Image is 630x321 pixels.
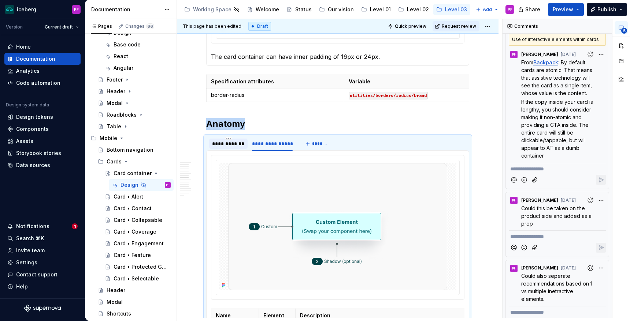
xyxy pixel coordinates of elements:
button: Help [4,281,81,292]
a: Welcome [244,4,282,15]
a: Modal [95,97,174,109]
div: Analytics [16,67,40,75]
div: PF [508,7,512,12]
div: Card • Selectable [114,275,159,282]
button: Request review [433,21,479,31]
a: Level 03 [433,4,470,15]
a: Assets [4,135,81,147]
div: Invite team [16,247,45,254]
div: Card • Feature [114,252,151,259]
div: Documentation [16,55,55,63]
div: Card • Alert [114,193,143,200]
div: Storybook stories [16,150,61,157]
a: Settings [4,257,81,268]
a: UX patterns [471,4,516,15]
div: Search ⌘K [16,235,44,242]
div: Angular [114,64,133,72]
span: Share [525,6,540,13]
svg: Supernova Logo [24,305,61,312]
button: Publish [587,3,627,16]
div: PF [512,52,516,57]
div: Status [295,6,312,13]
span: [PERSON_NAME] [521,52,558,57]
button: Add reaction [585,49,595,59]
a: DesignPF [109,179,174,191]
a: Card container [102,167,174,179]
div: React [114,53,128,60]
button: Add emoji [519,175,529,185]
div: Help [16,283,28,290]
button: Attach files [530,175,540,185]
span: [PERSON_NAME] [521,197,558,203]
div: Card • Coverage [114,228,156,235]
a: Our vision [316,4,357,15]
div: Base code [114,41,141,48]
div: Contact support [16,271,58,278]
a: Code automation [4,77,81,89]
a: Card • Feature [102,249,174,261]
button: Contact support [4,269,81,280]
span: This page has been edited. [183,23,242,29]
p: border-radius [211,91,340,99]
button: Notifications1 [4,220,81,232]
button: Attach files [530,243,540,253]
h2: Anatomy [206,118,469,130]
p: The card container can have inner padding of 16px or 24px. [211,52,464,61]
button: Add emoji [519,243,529,253]
div: PF [512,265,516,271]
button: Add reaction [585,195,595,205]
span: Current draft [45,24,73,30]
button: More [596,195,606,205]
div: Settings [16,259,37,266]
div: Header [107,287,125,294]
button: Preview [548,3,584,16]
a: Header [95,284,174,296]
div: Welcome [256,6,279,13]
a: Design tokens [4,111,81,123]
div: PF [512,197,516,203]
a: Angular [102,62,174,74]
div: Card • Engagement [114,240,164,247]
div: Components [16,125,49,133]
div: Design [121,181,138,189]
div: Assets [16,137,33,145]
div: Code automation [16,79,60,87]
button: Share [515,3,545,16]
a: Storybook stories [4,147,81,159]
p: Specification attributes [211,78,340,85]
button: More [596,49,606,59]
div: Roadblocks [107,111,137,118]
div: iceberg [17,6,36,13]
button: Reply [596,175,606,185]
div: Draft [248,22,271,31]
span: [PERSON_NAME] [521,265,558,271]
p: Element [263,312,291,319]
span: Request review [442,23,476,29]
a: Table [95,121,174,132]
a: Invite team [4,245,81,256]
div: Version [6,24,23,30]
button: Mention someone [509,243,519,253]
a: Base code [102,39,174,50]
div: Use of interactive elements within cards [509,33,606,46]
div: Mobile [88,132,174,144]
div: PF [166,181,169,189]
div: Cards [95,156,174,167]
div: Level 03 [445,6,467,13]
a: Card • Alert [102,191,174,203]
p: Description [300,312,488,319]
a: Card • Selectable [102,273,174,284]
a: Card • Coverage [102,226,174,238]
div: Composer editor [509,230,606,241]
div: Card container [114,170,152,177]
div: Bottom navigation [107,146,153,154]
div: Pages [91,23,112,29]
span: Preview [553,6,573,13]
div: Home [16,43,31,50]
button: More [596,263,606,273]
a: Card • Collapsable [102,214,174,226]
div: Page tree [181,2,472,17]
div: Shortcuts [107,310,131,317]
div: Mobile [100,135,117,142]
a: Header [95,86,174,97]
